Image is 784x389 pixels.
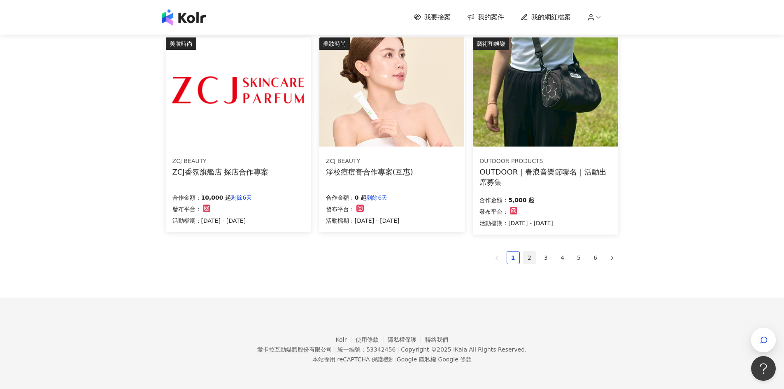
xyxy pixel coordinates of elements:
[436,356,438,363] span: |
[438,356,472,363] a: Google 條款
[479,218,553,228] p: 活動檔期：[DATE] - [DATE]
[589,251,602,264] li: 6
[397,346,399,353] span: |
[425,336,448,343] a: 聯絡我們
[388,336,426,343] a: 隱私權保護
[540,251,553,264] li: 3
[494,256,499,261] span: left
[366,193,387,203] p: 剩餘6天
[356,336,388,343] a: 使用條款
[508,195,534,205] p: 5,000 起
[573,252,585,264] a: 5
[521,13,571,22] a: 我的網紅檔案
[556,251,569,264] li: 4
[166,37,196,50] div: 美妝時尚
[312,354,472,364] span: 本站採用 reCAPTCHA 保護機制
[231,193,252,203] p: 剩餘6天
[540,252,552,264] a: 3
[479,195,508,205] p: 合作金額：
[172,193,201,203] p: 合作金額：
[605,251,619,264] button: right
[326,193,355,203] p: 合作金額：
[334,346,336,353] span: |
[478,13,504,22] span: 我的案件
[424,13,451,22] span: 我要接案
[556,252,569,264] a: 4
[326,157,413,165] div: ZCJ BEAUTY
[172,167,269,177] div: ZCJ香氛旗艦店 探店合作專案
[326,216,400,226] p: 活動檔期：[DATE] - [DATE]
[523,251,536,264] li: 2
[490,251,503,264] li: Previous Page
[414,13,451,22] a: 我要接案
[326,167,413,177] div: 淨校痘痘膏合作專案(互惠)
[355,193,367,203] p: 0 起
[507,252,519,264] a: 1
[453,346,467,353] a: iKala
[395,356,397,363] span: |
[337,346,395,353] div: 統一編號：53342456
[467,13,504,22] a: 我的案件
[397,356,436,363] a: Google 隱私權
[473,37,618,147] img: 春浪活動出席與合作貼文需求
[610,256,614,261] span: right
[479,207,508,217] p: 發布平台：
[162,9,206,26] img: logo
[326,204,355,214] p: 發布平台：
[172,216,252,226] p: 活動檔期：[DATE] - [DATE]
[507,251,520,264] li: 1
[589,252,602,264] a: 6
[172,157,269,165] div: ZCJ BEAUTY
[257,346,332,353] div: 愛卡拉互動媒體股份有限公司
[751,356,776,381] iframe: Help Scout Beacon - Open
[473,37,509,50] div: 藝術和娛樂
[172,204,201,214] p: 發布平台：
[319,37,350,50] div: 美妝時尚
[201,193,231,203] p: 10,000 起
[490,251,503,264] button: left
[336,336,356,343] a: Kolr
[479,167,612,187] div: OUTDOOR｜春浪音樂節聯名｜活動出席募集
[572,251,586,264] li: 5
[531,13,571,22] span: 我的網紅檔案
[523,252,536,264] a: 2
[319,37,464,147] img: 淨校痘痘膏
[479,157,611,165] div: OUTDOOR PRODUCTS
[605,251,619,264] li: Next Page
[166,37,311,147] img: ZCJ香氛旗艦店 探店
[401,346,526,353] div: Copyright © 2025 All Rights Reserved.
